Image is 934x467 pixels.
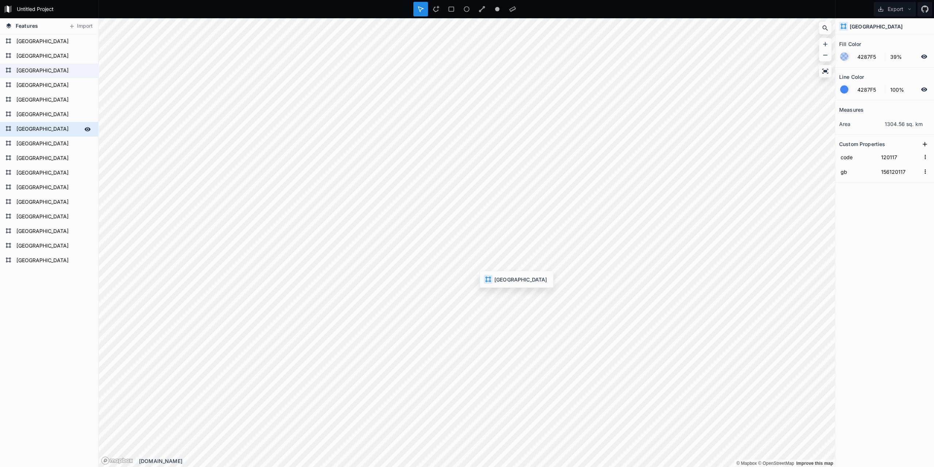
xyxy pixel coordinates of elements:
button: Export [874,2,916,16]
input: Name [839,166,876,177]
h4: [GEOGRAPHIC_DATA] [850,23,903,30]
dt: area [839,120,885,128]
dd: 1304.56 sq. km [885,120,930,128]
h2: Line Color [839,71,864,83]
a: OpenStreetMap [758,461,794,466]
h2: Measures [839,104,864,115]
h2: Fill Color [839,38,861,50]
input: Empty [880,152,920,162]
div: [DOMAIN_NAME] [139,457,835,465]
h2: Custom Properties [839,138,885,150]
input: Empty [880,166,920,177]
a: Mapbox [736,461,757,466]
button: Import [65,20,96,32]
a: Map feedback [796,461,833,466]
a: Mapbox logo [101,456,133,465]
input: Name [839,152,876,162]
span: Features [16,22,38,30]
